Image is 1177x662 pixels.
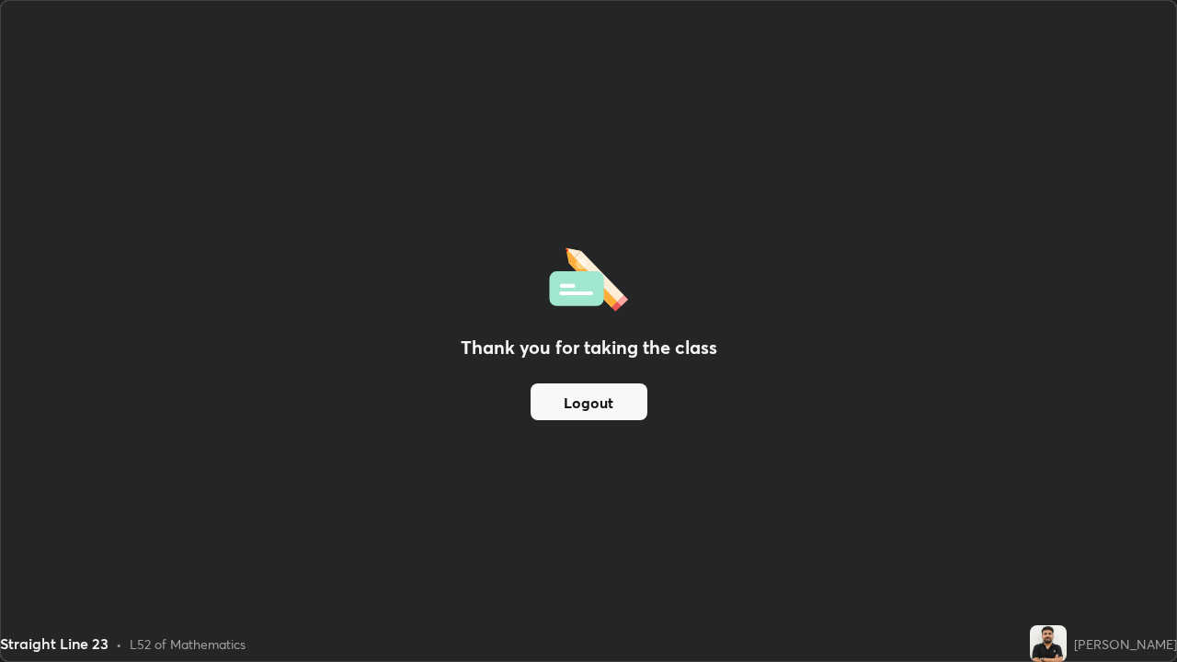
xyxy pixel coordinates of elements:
button: Logout [531,383,647,420]
img: a9ba632262ef428287db51fe8869eec0.jpg [1030,625,1067,662]
div: L52 of Mathematics [130,634,246,654]
img: offlineFeedback.1438e8b3.svg [549,242,628,312]
h2: Thank you for taking the class [461,334,717,361]
div: • [116,634,122,654]
div: [PERSON_NAME] [1074,634,1177,654]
